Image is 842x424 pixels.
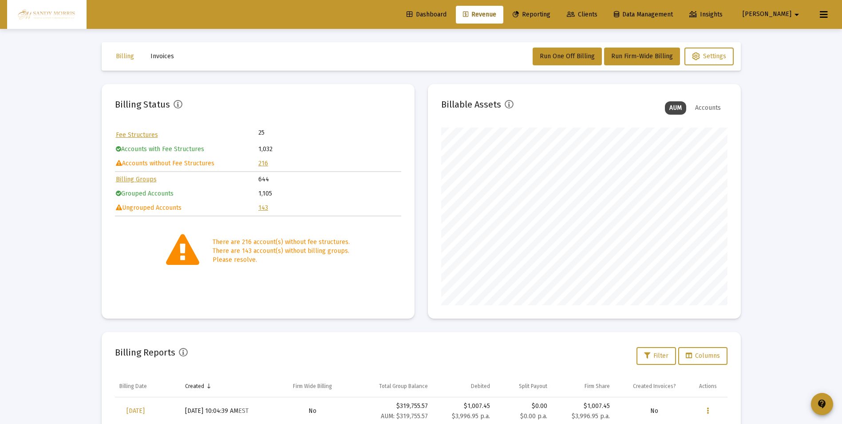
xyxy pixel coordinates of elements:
[499,402,547,421] div: $0.00
[513,11,550,18] span: Reporting
[116,187,258,200] td: Grouped Accounts
[689,11,723,18] span: Insights
[437,402,490,411] div: $1,007.45
[14,6,80,24] img: Dashboard
[273,376,352,397] td: Column Firm Wide Billing
[258,143,400,156] td: 1,032
[407,11,447,18] span: Dashboard
[678,347,727,365] button: Columns
[817,399,827,409] mat-icon: contact_support
[686,352,720,360] span: Columns
[399,6,454,24] a: Dashboard
[567,11,597,18] span: Clients
[258,204,268,212] a: 143
[143,48,181,65] button: Invoices
[692,52,726,60] span: Settings
[441,97,501,112] h2: Billable Assets
[732,5,813,23] button: [PERSON_NAME]
[126,407,145,415] span: [DATE]
[743,11,791,18] span: [PERSON_NAME]
[379,383,428,390] div: Total Group Balance
[381,412,428,420] small: AUM: $319,755.57
[614,376,695,397] td: Column Created Invoices?
[560,6,605,24] a: Clients
[116,176,157,183] a: Billing Groups
[506,6,557,24] a: Reporting
[116,157,258,170] td: Accounts without Fee Structures
[116,131,158,139] a: Fee Structures
[116,143,258,156] td: Accounts with Fee Structures
[116,201,258,215] td: Ungrouped Accounts
[213,238,350,247] div: There are 216 account(s) without fee structures.
[607,6,680,24] a: Data Management
[520,412,547,420] small: $0.00 p.a.
[540,52,595,60] span: Run One Off Billing
[452,412,490,420] small: $3,996.95 p.a.
[614,11,673,18] span: Data Management
[604,48,680,65] button: Run Firm-Wide Billing
[119,402,152,420] a: [DATE]
[119,383,147,390] div: Billing Date
[695,376,727,397] td: Column Actions
[552,376,614,397] td: Column Firm Share
[791,6,802,24] mat-icon: arrow_drop_down
[494,376,552,397] td: Column Split Payout
[682,6,730,24] a: Insights
[185,383,204,390] div: Created
[633,383,676,390] div: Created Invoices?
[619,407,690,416] div: No
[463,11,496,18] span: Revenue
[293,383,332,390] div: Firm Wide Billing
[636,347,676,365] button: Filter
[684,48,734,65] button: Settings
[691,101,725,115] div: Accounts
[258,187,400,200] td: 1,105
[556,402,609,411] div: $1,007.45
[258,173,400,186] td: 644
[213,247,350,256] div: There are 143 account(s) without billing groups.
[611,52,673,60] span: Run Firm-Wide Billing
[432,376,494,397] td: Column Debited
[356,402,428,421] div: $319,755.57
[572,412,610,420] small: $3,996.95 p.a.
[185,407,269,416] div: [DATE] 10:04:39 AM
[116,52,134,60] span: Billing
[115,376,181,397] td: Column Billing Date
[644,352,668,360] span: Filter
[699,383,717,390] div: Actions
[181,376,273,397] td: Column Created
[585,383,610,390] div: Firm Share
[352,376,432,397] td: Column Total Group Balance
[533,48,602,65] button: Run One Off Billing
[471,383,490,390] div: Debited
[456,6,503,24] a: Revenue
[213,256,350,264] div: Please resolve.
[238,407,249,415] small: EST
[519,383,547,390] div: Split Payout
[278,407,348,416] div: No
[258,160,268,167] a: 216
[665,101,686,115] div: AUM
[258,128,329,137] td: 25
[115,97,170,112] h2: Billing Status
[150,52,174,60] span: Invoices
[115,345,175,360] h2: Billing Reports
[109,48,141,65] button: Billing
